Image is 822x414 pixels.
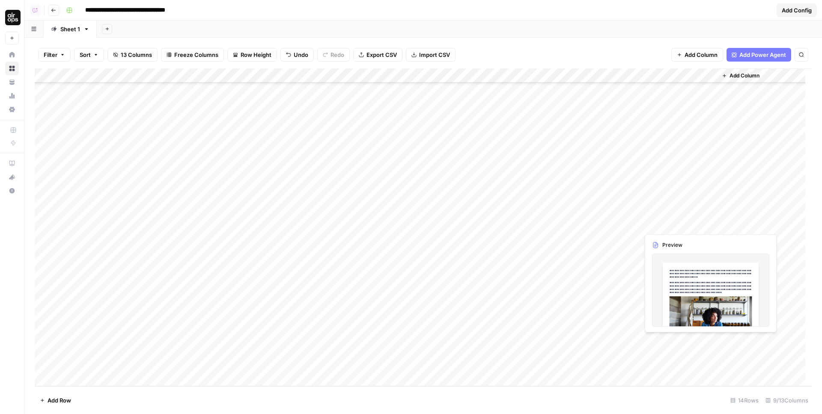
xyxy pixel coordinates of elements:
[353,48,402,62] button: Export CSV
[38,48,71,62] button: Filter
[74,48,104,62] button: Sort
[5,62,19,75] a: Browse
[48,396,71,405] span: Add Row
[366,50,397,59] span: Export CSV
[5,89,19,103] a: Usage
[6,171,18,183] div: What's new?
[5,157,19,170] a: AirOps Academy
[406,48,456,62] button: Import CSV
[5,7,19,28] button: Workspace: AirOps Administrative
[161,48,224,62] button: Freeze Columns
[718,70,763,81] button: Add Column
[44,21,97,38] a: Sheet 1
[762,393,812,407] div: 9/13 Columns
[782,6,812,15] span: Add Config
[107,48,158,62] button: 13 Columns
[280,48,314,62] button: Undo
[227,48,277,62] button: Row Height
[727,393,762,407] div: 14 Rows
[35,393,76,407] button: Add Row
[80,50,91,59] span: Sort
[739,50,786,59] span: Add Power Agent
[671,48,723,62] button: Add Column
[60,25,80,33] div: Sheet 1
[5,10,21,25] img: AirOps Administrative Logo
[5,184,19,198] button: Help + Support
[174,50,218,59] span: Freeze Columns
[727,48,791,62] button: Add Power Agent
[317,48,350,62] button: Redo
[419,50,450,59] span: Import CSV
[5,170,19,184] button: What's new?
[331,50,344,59] span: Redo
[5,103,19,116] a: Settings
[5,75,19,89] a: Your Data
[5,48,19,62] a: Home
[44,50,57,59] span: Filter
[730,72,759,80] span: Add Column
[685,50,718,59] span: Add Column
[294,50,308,59] span: Undo
[241,50,271,59] span: Row Height
[777,3,817,17] button: Add Config
[121,50,152,59] span: 13 Columns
